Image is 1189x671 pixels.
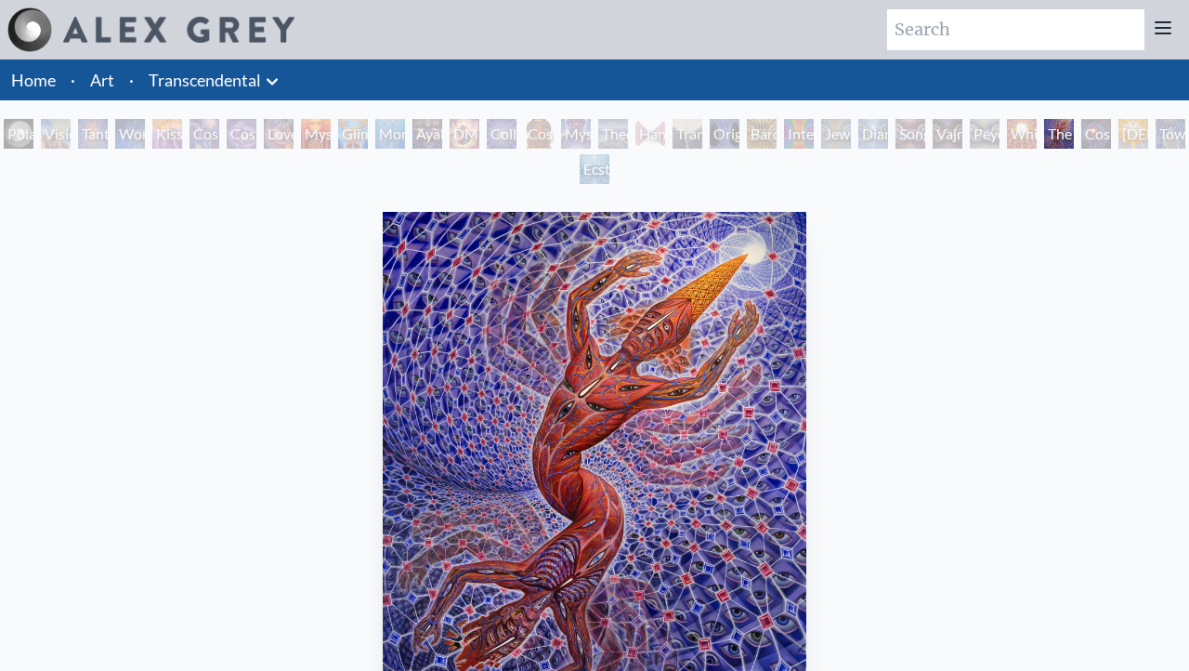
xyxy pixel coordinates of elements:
div: Polar Unity Spiral [4,119,33,149]
input: Search [887,9,1144,50]
div: Ecstasy [580,154,609,184]
div: Theologue [598,119,628,149]
div: Vajra Being [933,119,962,149]
li: · [122,59,141,100]
div: Mysteriosa 2 [301,119,331,149]
div: Wonder [115,119,145,149]
div: Ayahuasca Visitation [412,119,442,149]
a: Transcendental [149,67,261,93]
div: Interbeing [784,119,814,149]
div: Visionary Origin of Language [41,119,71,149]
div: Mystic Eye [561,119,591,149]
div: Hands that See [635,119,665,149]
div: Original Face [710,119,739,149]
div: White Light [1007,119,1037,149]
div: Cosmic [DEMOGRAPHIC_DATA] [524,119,554,149]
div: Tantra [78,119,108,149]
div: Jewel Being [821,119,851,149]
li: · [63,59,83,100]
div: Cosmic Consciousness [1081,119,1111,149]
div: Diamond Being [858,119,888,149]
div: Cosmic Creativity [189,119,219,149]
div: Cosmic Artist [227,119,256,149]
div: The Great Turn [1044,119,1074,149]
div: Collective Vision [487,119,516,149]
div: Peyote Being [970,119,1000,149]
div: Bardo Being [747,119,777,149]
div: Glimpsing the Empyrean [338,119,368,149]
a: Home [11,70,56,90]
div: Song of Vajra Being [895,119,925,149]
div: DMT - The Spirit Molecule [450,119,479,149]
div: Transfiguration [673,119,702,149]
div: Love is a Cosmic Force [264,119,294,149]
a: Art [90,67,114,93]
div: [DEMOGRAPHIC_DATA] [1118,119,1148,149]
div: Kiss of the [MEDICAL_DATA] [152,119,182,149]
div: Toward the One [1156,119,1185,149]
div: Monochord [375,119,405,149]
